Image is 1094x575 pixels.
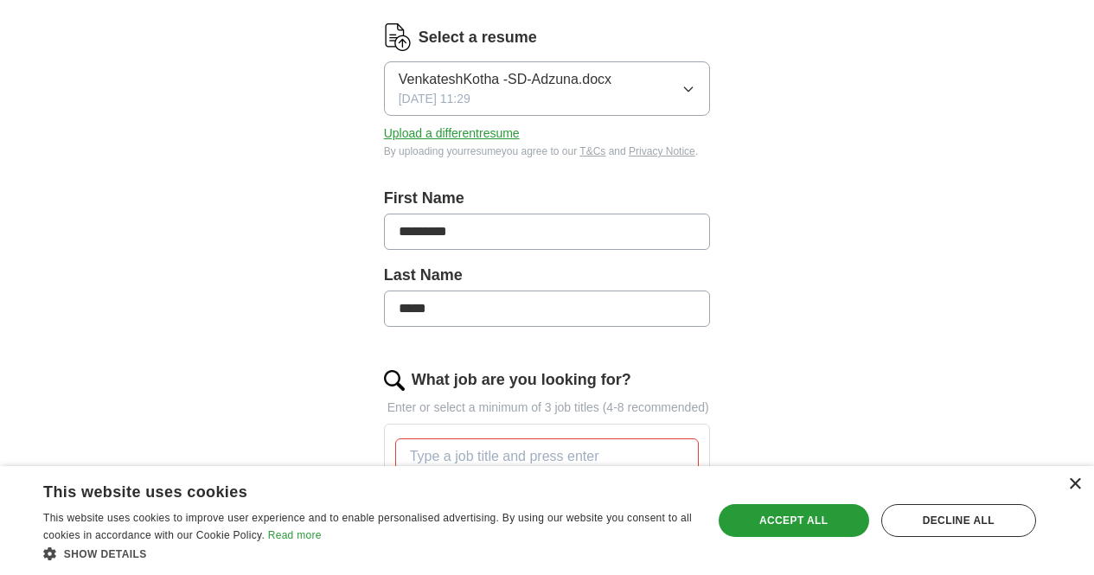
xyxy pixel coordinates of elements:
img: search.png [384,370,405,391]
label: First Name [384,187,711,210]
label: Select a resume [419,26,537,49]
label: Last Name [384,264,711,287]
span: This website uses cookies to improve user experience and to enable personalised advertising. By u... [43,512,692,541]
p: Enter or select a minimum of 3 job titles (4-8 recommended) [384,399,711,417]
div: Show details [43,545,693,562]
div: Accept all [719,504,869,537]
div: This website uses cookies [43,476,649,502]
input: Type a job title and press enter [395,438,700,475]
a: T&Cs [579,145,605,157]
button: Upload a differentresume [384,125,520,143]
img: CV Icon [384,23,412,51]
button: VenkateshKotha -SD-Adzuna.docx[DATE] 11:29 [384,61,711,116]
a: Privacy Notice [629,145,695,157]
span: VenkateshKotha -SD-Adzuna.docx [399,69,611,90]
a: Read more, opens a new window [268,529,322,541]
div: Decline all [881,504,1036,537]
span: [DATE] 11:29 [399,90,470,108]
div: Close [1068,478,1081,491]
span: Show details [64,548,147,560]
label: What job are you looking for? [412,368,631,392]
div: By uploading your resume you agree to our and . [384,144,711,159]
